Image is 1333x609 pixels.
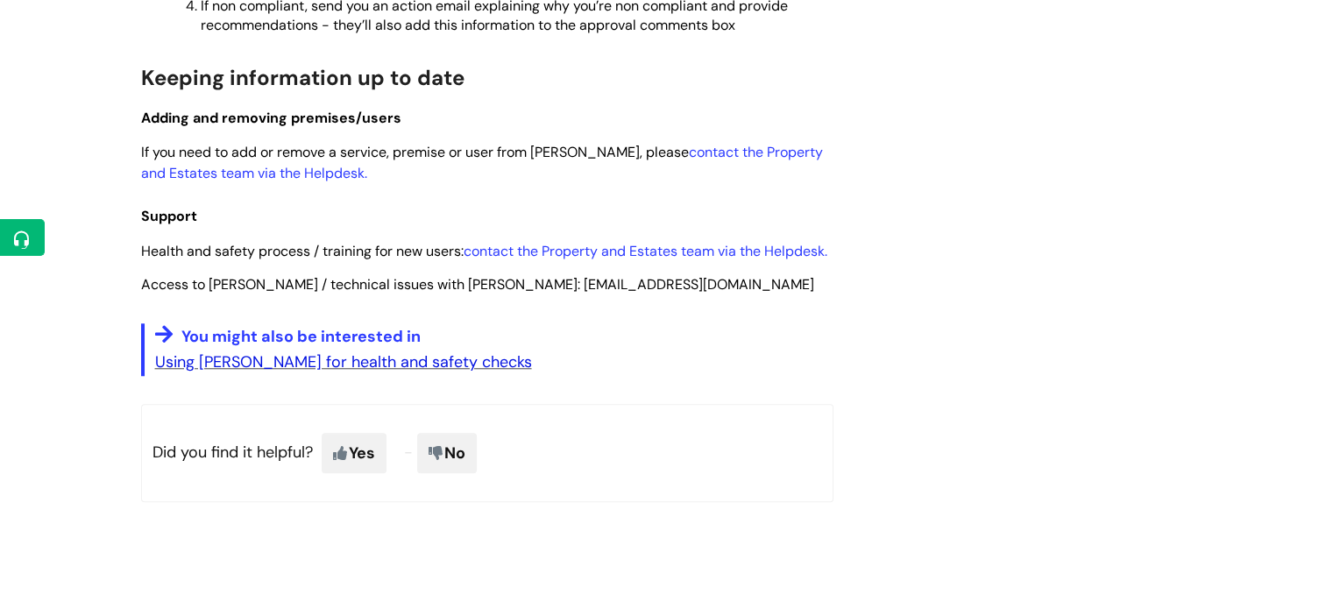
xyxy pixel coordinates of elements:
p: Did you find it helpful? [141,404,833,502]
span: Keeping information up to date [141,64,464,91]
span: No [417,433,477,473]
span: Adding and removing premises/users [141,109,401,127]
span: If you need to add or remove a service, premise or user from [PERSON_NAME], please [141,143,823,183]
span: You might also be interested in [181,326,421,347]
a: Using [PERSON_NAME] for health and safety checks [155,351,532,372]
span: Support [141,207,197,225]
span: Yes [322,433,386,473]
a: contact the Property and Estates team via the Helpdesk. [464,242,827,260]
span: Health and safety process / training for new users: [141,242,827,260]
span: Access to [PERSON_NAME] / technical issues with [PERSON_NAME]: [EMAIL_ADDRESS][DOMAIN_NAME] [141,275,814,294]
